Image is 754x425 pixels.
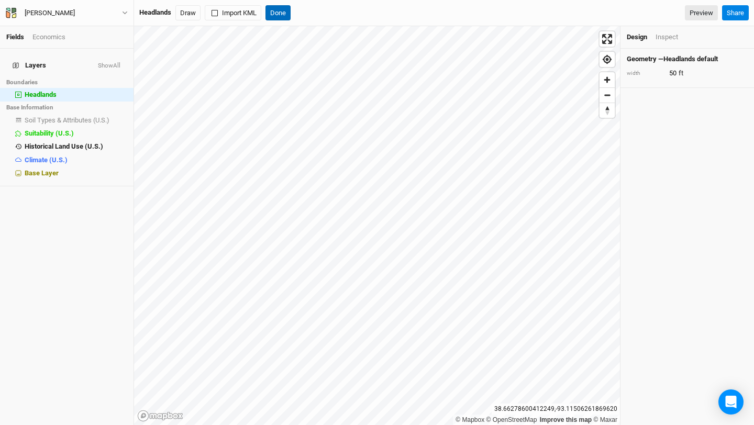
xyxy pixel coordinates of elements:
[25,129,74,137] span: Suitability (U.S.)
[25,8,75,18] div: [PERSON_NAME]
[627,55,748,63] h4: Geometry — Headlands default
[25,156,127,164] div: Climate (U.S.)
[600,52,615,67] button: Find my location
[627,70,663,77] div: width
[97,62,121,70] button: ShowAll
[25,142,127,151] div: Historical Land Use (U.S.)
[25,156,68,164] span: Climate (U.S.)
[600,87,615,103] button: Zoom out
[25,91,127,99] div: Headlands
[600,88,615,103] span: Zoom out
[134,26,620,425] canvas: Map
[25,142,103,150] span: Historical Land Use (U.S.)
[656,32,678,42] div: Inspect
[25,129,127,138] div: Suitability (U.S.)
[13,61,46,70] span: Layers
[685,5,718,21] a: Preview
[456,416,484,423] a: Mapbox
[25,169,127,177] div: Base Layer
[722,5,749,21] button: Share
[25,91,57,98] span: Headlands
[265,5,291,21] button: Done
[175,5,201,21] button: Draw
[486,416,537,423] a: OpenStreetMap
[5,7,128,19] button: [PERSON_NAME]
[492,404,620,415] div: 38.66278600412249 , -93.11506261869620
[6,33,24,41] a: Fields
[540,416,592,423] a: Improve this map
[137,410,183,422] a: Mapbox logo
[627,32,647,42] div: Design
[32,32,65,42] div: Economics
[593,416,617,423] a: Maxar
[600,31,615,47] button: Enter fullscreen
[25,116,127,125] div: Soil Types & Attributes (U.S.)
[600,72,615,87] button: Zoom in
[25,169,59,177] span: Base Layer
[25,116,109,124] span: Soil Types & Attributes (U.S.)
[718,389,744,415] div: Open Intercom Messenger
[205,5,261,21] button: Import KML
[139,8,171,17] div: Headlands
[25,8,75,18] div: David Boatright
[600,103,615,118] button: Reset bearing to north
